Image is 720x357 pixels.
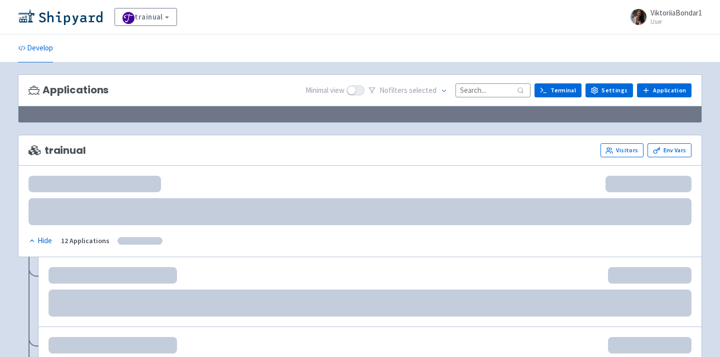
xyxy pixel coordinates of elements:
button: Hide [28,235,53,247]
a: trainual [114,8,177,26]
div: Hide [28,235,52,247]
a: Visitors [600,143,643,157]
img: Shipyard logo [18,9,102,25]
a: Env Vars [647,143,691,157]
small: User [650,18,702,25]
span: Minimal view [305,85,344,96]
h3: Applications [28,84,108,96]
a: Application [637,83,691,97]
a: Terminal [534,83,581,97]
a: Develop [18,34,53,62]
span: trainual [28,145,86,156]
span: ViktoriiaBondar1 [650,8,702,17]
div: 12 Applications [61,235,109,247]
a: ViktoriiaBondar1 User [624,9,702,25]
input: Search... [455,83,530,97]
span: No filter s [379,85,436,96]
a: Settings [585,83,633,97]
span: selected [409,85,436,95]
